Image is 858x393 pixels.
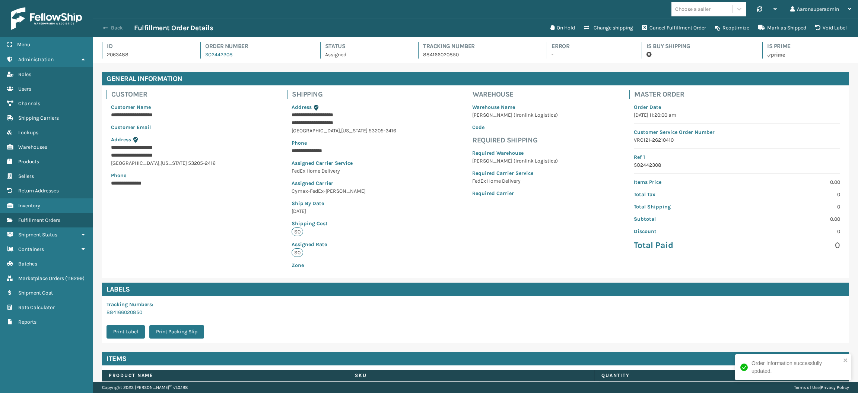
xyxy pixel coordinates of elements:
[634,203,733,211] p: Total Shipping
[546,21,579,35] button: On Hold
[18,202,40,209] span: Inventory
[111,90,220,99] h4: Customer
[638,21,711,35] button: Cancel Fulfillment Order
[579,21,638,35] button: Change shipping
[18,261,37,267] span: Batches
[584,25,589,30] i: Change shipping
[642,25,647,30] i: Cancel Fulfillment Order
[634,103,840,111] p: Order Date
[18,232,57,238] span: Shipment Status
[18,158,39,165] span: Products
[767,42,849,51] h4: Is Prime
[107,354,127,363] h4: Items
[18,129,38,136] span: Lookups
[18,304,55,311] span: Rate Calculator
[292,167,396,175] p: FedEx Home Delivery
[634,240,733,251] p: Total Paid
[18,86,31,92] span: Users
[341,128,368,134] span: [US_STATE]
[472,149,558,157] p: Required Warehouse
[18,100,40,107] span: Channels
[741,227,840,235] p: 0
[292,207,396,215] p: [DATE]
[741,215,840,223] p: 0.00
[111,172,216,179] p: Phone
[205,51,233,58] a: SO2442308
[17,41,30,48] span: Menu
[292,104,312,110] span: Address
[751,359,841,375] div: Order Information successfully updated.
[340,128,341,134] span: ,
[423,42,533,51] h4: Tracking Number
[111,136,131,143] span: Address
[325,51,405,59] p: Assigned
[634,136,840,144] p: VRC121-26210410
[100,25,134,31] button: Back
[292,179,396,187] p: Assigned Carrier
[552,42,628,51] h4: Error
[634,128,840,136] p: Customer Service Order Number
[18,290,53,296] span: Shipment Cost
[134,23,213,32] h3: Fulfillment Order Details
[472,177,558,185] p: FedEx Home Delivery
[159,160,161,166] span: ,
[472,169,558,177] p: Required Carrier Service
[715,26,720,31] i: Reoptimize
[107,309,142,315] a: 884166020850
[102,283,849,296] h4: Labels
[811,21,851,35] button: Void Label
[107,325,145,339] button: Print Label
[741,191,840,198] p: 0
[634,215,733,223] p: Subtotal
[355,372,587,379] label: SKU
[292,139,396,147] p: Phone
[741,178,840,186] p: 0.00
[634,161,840,169] p: SO2442308
[741,203,840,211] p: 0
[149,325,204,339] button: Print Packing Slip
[18,144,47,150] span: Warehouses
[473,90,562,99] h4: Warehouse
[472,157,558,165] p: [PERSON_NAME] (Ironlink Logistics)
[18,56,54,63] span: Administration
[758,25,765,30] i: Mark as Shipped
[634,153,840,161] p: Ref 1
[292,199,396,207] p: Ship By Date
[292,187,396,195] p: Cymax-FedEx-[PERSON_NAME]
[18,188,59,194] span: Return Addresses
[634,90,845,99] h4: Master Order
[646,42,749,51] h4: Is Buy Shipping
[634,227,733,235] p: Discount
[18,173,34,179] span: Sellers
[472,111,558,119] p: [PERSON_NAME] (Ironlink Logistics)
[107,301,153,308] span: Tracking Numbers :
[292,248,303,257] p: $0
[18,319,36,325] span: Reports
[675,5,711,13] div: Choose a seller
[107,51,187,59] p: 2063488
[711,21,754,35] button: Reoptimize
[111,103,216,111] p: Customer Name
[473,136,562,145] h4: Required Shipping
[815,25,820,30] i: VOIDLABEL
[292,90,401,99] h4: Shipping
[102,382,188,393] p: Copyright 2023 [PERSON_NAME]™ v 1.0.188
[292,261,396,269] p: Zone
[18,115,59,121] span: Shipping Carriers
[292,220,396,227] p: Shipping Cost
[18,246,44,252] span: Containers
[552,51,628,59] p: -
[102,72,849,85] h4: General Information
[754,21,811,35] button: Mark as Shipped
[18,217,60,223] span: Fulfillment Orders
[369,128,396,134] span: 53205-2416
[18,275,64,282] span: Marketplace Orders
[634,191,733,198] p: Total Tax
[107,42,187,51] h4: Id
[188,160,216,166] span: 53205-2416
[472,123,558,131] p: Code
[11,7,82,30] img: logo
[472,189,558,197] p: Required Carrier
[161,160,187,166] span: [US_STATE]
[18,71,31,78] span: Roles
